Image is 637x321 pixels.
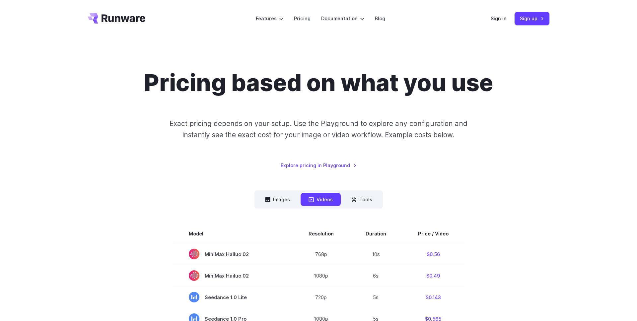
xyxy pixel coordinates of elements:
[294,15,311,22] a: Pricing
[189,270,277,281] span: MiniMax Hailuo 02
[281,161,357,169] a: Explore pricing in Playground
[293,265,350,287] td: 1080p
[257,193,298,206] button: Images
[350,243,402,265] td: 10s
[189,292,277,302] span: Seedance 1.0 Lite
[402,225,464,243] th: Price / Video
[157,118,480,140] p: Exact pricing depends on your setup. Use the Playground to explore any configuration and instantl...
[402,287,464,308] td: $0.143
[189,249,277,259] span: MiniMax Hailuo 02
[350,287,402,308] td: 5s
[343,193,380,206] button: Tools
[88,13,145,24] a: Go to /
[375,15,385,22] a: Blog
[491,15,507,22] a: Sign in
[144,69,493,97] h1: Pricing based on what you use
[515,12,549,25] a: Sign up
[293,287,350,308] td: 720p
[402,243,464,265] td: $0.56
[350,265,402,287] td: 6s
[402,265,464,287] td: $0.49
[293,243,350,265] td: 768p
[256,15,283,22] label: Features
[301,193,341,206] button: Videos
[293,225,350,243] th: Resolution
[321,15,364,22] label: Documentation
[350,225,402,243] th: Duration
[173,225,293,243] th: Model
